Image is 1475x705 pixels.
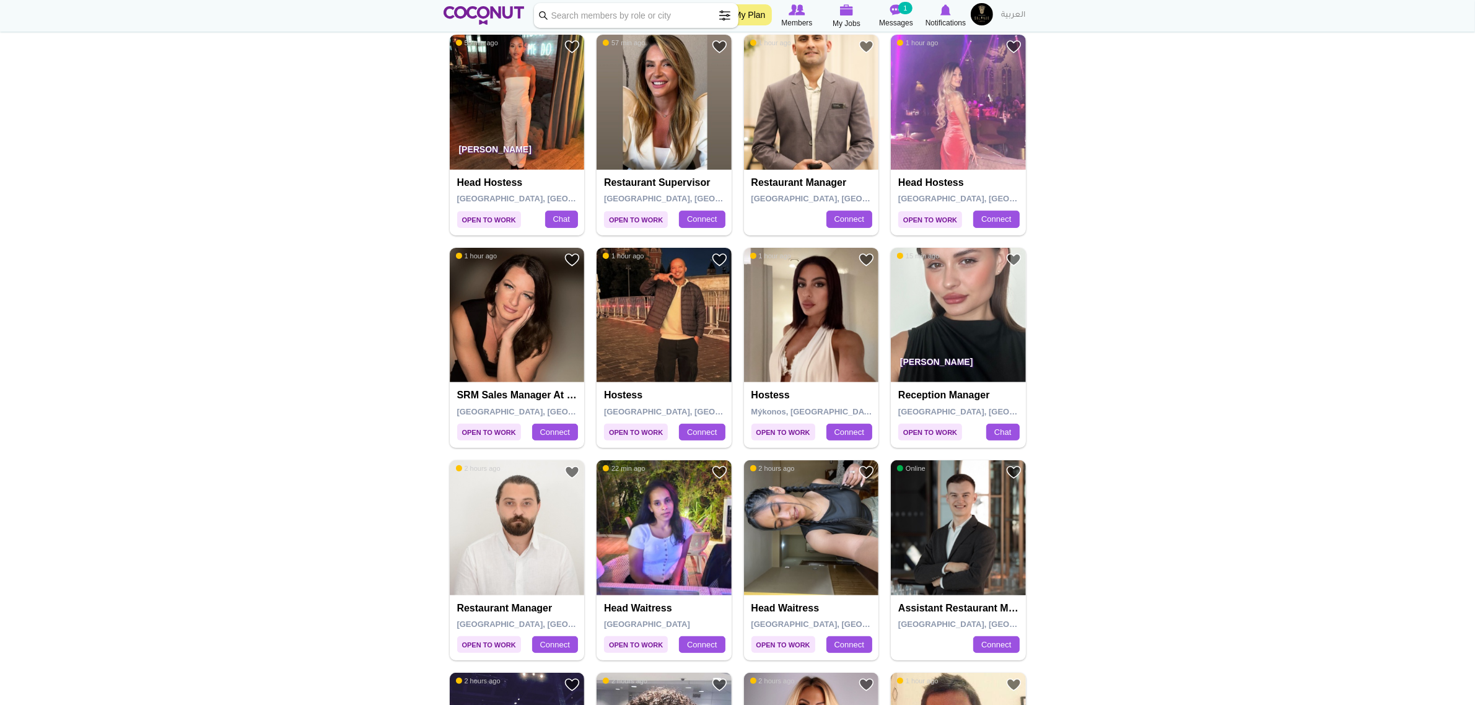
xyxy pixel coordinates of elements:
[822,3,872,30] a: My Jobs My Jobs
[750,252,792,260] span: 1 hour ago
[750,38,792,47] span: 1 hour ago
[603,677,647,685] span: 2 hours ago
[457,407,634,416] span: [GEOGRAPHIC_DATA], [GEOGRAPHIC_DATA]
[781,17,812,29] span: Members
[789,4,805,15] img: Browse Members
[859,39,874,55] a: Add to Favourites
[457,603,580,614] h4: Restaurant Manager
[450,135,585,170] p: [PERSON_NAME]
[604,194,781,203] span: [GEOGRAPHIC_DATA], [GEOGRAPHIC_DATA]
[986,424,1019,441] a: Chat
[751,390,875,401] h4: Hostess
[826,636,872,654] a: Connect
[897,38,939,47] span: 1 hour ago
[456,252,497,260] span: 1 hour ago
[712,465,727,480] a: Add to Favourites
[457,194,634,203] span: [GEOGRAPHIC_DATA], [GEOGRAPHIC_DATA]
[1006,465,1022,480] a: Add to Favourites
[679,211,725,228] a: Connect
[603,38,645,47] span: 57 min ago
[897,677,939,685] span: 1 hour ago
[898,620,1075,629] span: [GEOGRAPHIC_DATA], [GEOGRAPHIC_DATA]
[457,390,580,401] h4: SRM Sales Manager at VRA Metaverse
[603,464,645,473] span: 22 min ago
[773,3,822,29] a: Browse Members Members
[604,603,727,614] h4: Head Waitress
[751,407,877,416] span: Mýkonos, [GEOGRAPHIC_DATA]
[898,2,912,14] small: 1
[564,39,580,55] a: Add to Favourites
[898,177,1022,188] h4: Head Hostess
[604,407,781,416] span: [GEOGRAPHIC_DATA], [GEOGRAPHIC_DATA]
[833,17,860,30] span: My Jobs
[879,17,913,29] span: Messages
[921,3,971,29] a: Notifications Notifications
[890,4,903,15] img: Messages
[712,39,727,55] a: Add to Favourites
[457,636,521,653] span: Open to Work
[996,3,1032,28] a: العربية
[457,424,521,440] span: Open to Work
[444,6,525,25] img: Home
[604,211,668,228] span: Open to Work
[534,3,738,28] input: Search members by role or city
[826,211,872,228] a: Connect
[973,636,1019,654] a: Connect
[712,252,727,268] a: Add to Favourites
[872,3,921,29] a: Messages Messages 1
[728,4,772,25] a: My Plan
[898,603,1022,614] h4: Assistant Restaurant Manager
[604,390,727,401] h4: Hostess
[1006,677,1022,693] a: Add to Favourites
[926,17,966,29] span: Notifications
[898,407,1075,416] span: [GEOGRAPHIC_DATA], [GEOGRAPHIC_DATA]
[457,211,521,228] span: Open to Work
[751,177,875,188] h4: Restaurant Manager
[1006,252,1022,268] a: Add to Favourites
[973,211,1019,228] a: Connect
[604,636,668,653] span: Open to Work
[545,211,578,228] a: Chat
[564,252,580,268] a: Add to Favourites
[898,424,962,440] span: Open to Work
[604,177,727,188] h4: Restaurant supervisor
[679,636,725,654] a: Connect
[897,252,939,260] span: 15 min ago
[679,424,725,441] a: Connect
[898,194,1075,203] span: [GEOGRAPHIC_DATA], [GEOGRAPHIC_DATA]
[897,464,926,473] span: Online
[457,620,634,629] span: [GEOGRAPHIC_DATA], [GEOGRAPHIC_DATA]
[456,38,498,47] span: 55 min ago
[898,390,1022,401] h4: Reception Manager
[604,424,668,440] span: Open to Work
[456,677,501,685] span: 2 hours ago
[564,677,580,693] a: Add to Favourites
[751,620,928,629] span: [GEOGRAPHIC_DATA], [GEOGRAPHIC_DATA]
[751,424,815,440] span: Open to Work
[891,348,1026,382] p: [PERSON_NAME]
[532,424,578,441] a: Connect
[457,177,580,188] h4: Head Hostess
[604,620,690,629] span: [GEOGRAPHIC_DATA]
[940,4,951,15] img: Notifications
[826,424,872,441] a: Connect
[750,677,795,685] span: 2 hours ago
[603,252,644,260] span: 1 hour ago
[751,636,815,653] span: Open to Work
[751,194,928,203] span: [GEOGRAPHIC_DATA], [GEOGRAPHIC_DATA]
[859,677,874,693] a: Add to Favourites
[1006,39,1022,55] a: Add to Favourites
[859,465,874,480] a: Add to Favourites
[532,636,578,654] a: Connect
[456,464,501,473] span: 2 hours ago
[840,4,854,15] img: My Jobs
[712,677,727,693] a: Add to Favourites
[859,252,874,268] a: Add to Favourites
[750,464,795,473] span: 2 hours ago
[751,603,875,614] h4: Head Waitress
[898,211,962,228] span: Open to Work
[564,465,580,480] a: Add to Favourites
